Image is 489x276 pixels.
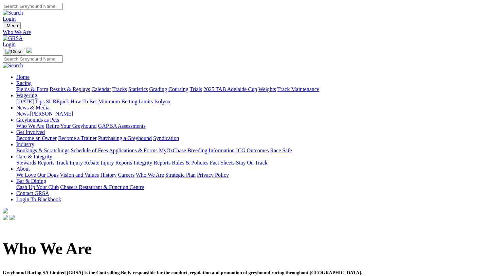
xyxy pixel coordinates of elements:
[128,86,148,92] a: Statistics
[16,160,486,166] div: Care & Integrity
[16,111,486,117] div: News & Media
[16,123,486,129] div: Greyhounds as Pets
[16,111,29,117] a: News
[153,135,179,141] a: Syndication
[203,86,257,92] a: 2025 TAB Adelaide Cup
[56,160,99,166] a: Track Injury Rebate
[91,86,111,92] a: Calendar
[16,148,486,154] div: Industry
[98,123,146,129] a: GAP SA Assessments
[100,172,116,178] a: History
[187,148,235,153] a: Breeding Information
[16,92,37,98] a: Wagering
[30,111,73,117] a: [PERSON_NAME]
[71,148,108,153] a: Schedule of Fees
[16,166,30,172] a: About
[149,86,167,92] a: Grading
[16,154,52,159] a: Care & Integrity
[10,215,15,220] img: twitter.svg
[3,208,8,213] img: logo-grsa-white.png
[3,270,362,275] span: Greyhound Racing SA Limited (GRSA) is the Controlling Body responsible for the conduct, regulatio...
[16,135,57,141] a: Become an Owner
[154,99,170,104] a: Isolynx
[112,86,127,92] a: Tracks
[58,135,97,141] a: Become a Trainer
[5,49,22,54] img: Close
[172,160,209,166] a: Rules & Policies
[16,105,50,110] a: News & Media
[3,240,92,258] span: Who We Are
[236,148,269,153] a: ICG Outcomes
[16,178,46,184] a: Bar & Dining
[189,86,202,92] a: Trials
[210,160,235,166] a: Fact Sheets
[98,99,153,104] a: Minimum Betting Limits
[26,48,32,53] img: logo-grsa-white.png
[3,35,23,41] img: GRSA
[16,184,486,190] div: Bar & Dining
[16,86,48,92] a: Fields & Form
[46,123,97,129] a: Retire Your Greyhound
[3,215,8,220] img: facebook.svg
[236,160,267,166] a: Stay On Track
[3,3,63,10] input: Search
[60,172,99,178] a: Vision and Values
[3,10,23,16] img: Search
[109,148,158,153] a: Applications & Forms
[16,184,59,190] a: Cash Up Your Club
[133,160,170,166] a: Integrity Reports
[16,99,486,105] div: Wagering
[16,172,486,178] div: About
[165,172,196,178] a: Strategic Plan
[118,172,134,178] a: Careers
[16,123,44,129] a: Who We Are
[258,86,276,92] a: Weights
[3,55,63,63] input: Search
[16,141,34,147] a: Industry
[98,135,152,141] a: Purchasing a Greyhound
[3,16,16,22] a: Login
[16,129,45,135] a: Get Involved
[16,190,49,196] a: Contact GRSA
[277,86,319,92] a: Track Maintenance
[46,99,69,104] a: SUREpick
[3,22,21,29] button: Toggle navigation
[50,86,90,92] a: Results & Replays
[3,29,486,35] a: Who We Are
[3,48,25,55] button: Toggle navigation
[16,148,69,153] a: Bookings & Scratchings
[16,86,486,92] div: Racing
[136,172,164,178] a: Who We Are
[60,184,144,190] a: Chasers Restaurant & Function Centre
[16,172,58,178] a: We Love Our Dogs
[71,99,97,104] a: How To Bet
[101,160,132,166] a: Injury Reports
[16,196,61,202] a: Login To Blackbook
[16,135,486,141] div: Get Involved
[16,99,44,104] a: [DATE] Tips
[270,148,292,153] a: Race Safe
[3,63,23,69] img: Search
[16,117,59,123] a: Greyhounds as Pets
[16,80,32,86] a: Racing
[159,148,186,153] a: MyOzChase
[16,160,54,166] a: Stewards Reports
[168,86,188,92] a: Coursing
[7,23,18,28] span: Menu
[16,74,30,80] a: Home
[197,172,229,178] a: Privacy Policy
[3,41,16,47] a: Login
